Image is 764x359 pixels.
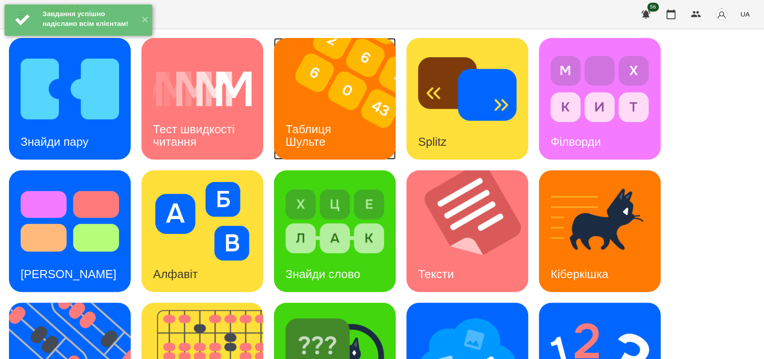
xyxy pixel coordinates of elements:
h3: Знайди слово [286,267,360,281]
a: Знайди паруЗнайди пару [9,38,131,160]
img: Кіберкішка [551,182,649,261]
span: UA [740,9,750,19]
a: Таблиця ШультеТаблиця Шульте [274,38,396,160]
img: Знайди слово [286,182,384,261]
h3: Тест швидкості читання [153,122,238,148]
h3: Знайди пару [21,135,89,148]
a: Тест Струпа[PERSON_NAME] [9,170,131,292]
h3: Філворди [551,135,601,148]
button: UA [737,6,753,22]
img: Splitz [418,50,516,128]
a: АлфавітАлфавіт [141,170,263,292]
a: ТекстиТексти [406,170,528,292]
img: avatar_s.png [715,8,728,21]
div: Завдання успішно надіслано всім клієнтам! [43,9,134,29]
img: Таблиця Шульте [274,38,407,160]
h3: Таблиця Шульте [286,122,334,148]
h3: Кіберкішка [551,267,608,281]
a: SplitzSplitz [406,38,528,160]
img: Тексти [406,170,539,292]
span: 56 [647,3,659,12]
h3: Тексти [418,267,454,281]
a: Тест швидкості читанняТест швидкості читання [141,38,263,160]
a: КіберкішкаКіберкішка [539,170,661,292]
h3: Алфавіт [153,267,198,281]
a: Знайди словоЗнайди слово [274,170,396,292]
img: Знайди пару [21,50,119,128]
img: Алфавіт [153,182,252,261]
h3: Splitz [418,135,447,148]
img: Тест швидкості читання [153,50,252,128]
h3: [PERSON_NAME] [21,267,116,281]
img: Філворди [551,50,649,128]
a: ФілвордиФілворди [539,38,661,160]
img: Тест Струпа [21,182,119,261]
